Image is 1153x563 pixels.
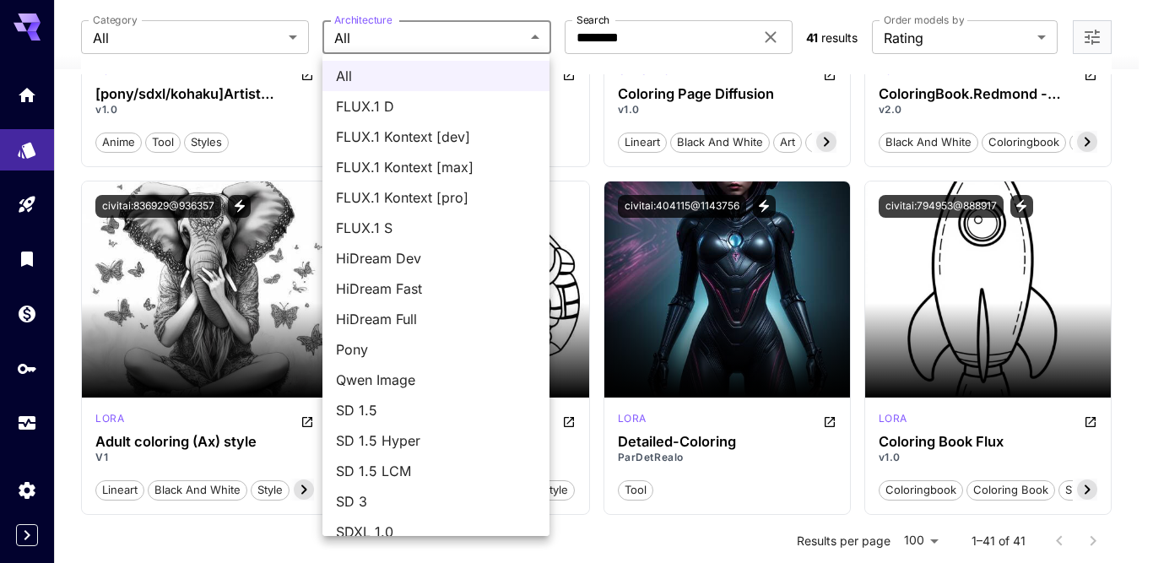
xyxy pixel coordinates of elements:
[336,522,536,542] span: SDXL 1.0
[336,430,536,451] span: SD 1.5 Hyper
[336,127,536,147] span: FLUX.1 Kontext [dev]
[336,187,536,208] span: FLUX.1 Kontext [pro]
[336,370,536,390] span: Qwen Image
[336,66,536,86] span: All
[336,400,536,420] span: SD 1.5
[336,279,536,299] span: HiDream Fast
[336,491,536,512] span: SD 3
[336,96,536,116] span: FLUX.1 D
[336,309,536,329] span: HiDream Full
[1069,482,1153,563] iframe: Chat Widget
[336,461,536,481] span: SD 1.5 LCM
[336,339,536,360] span: Pony
[336,248,536,268] span: HiDream Dev
[336,218,536,238] span: FLUX.1 S
[336,157,536,177] span: FLUX.1 Kontext [max]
